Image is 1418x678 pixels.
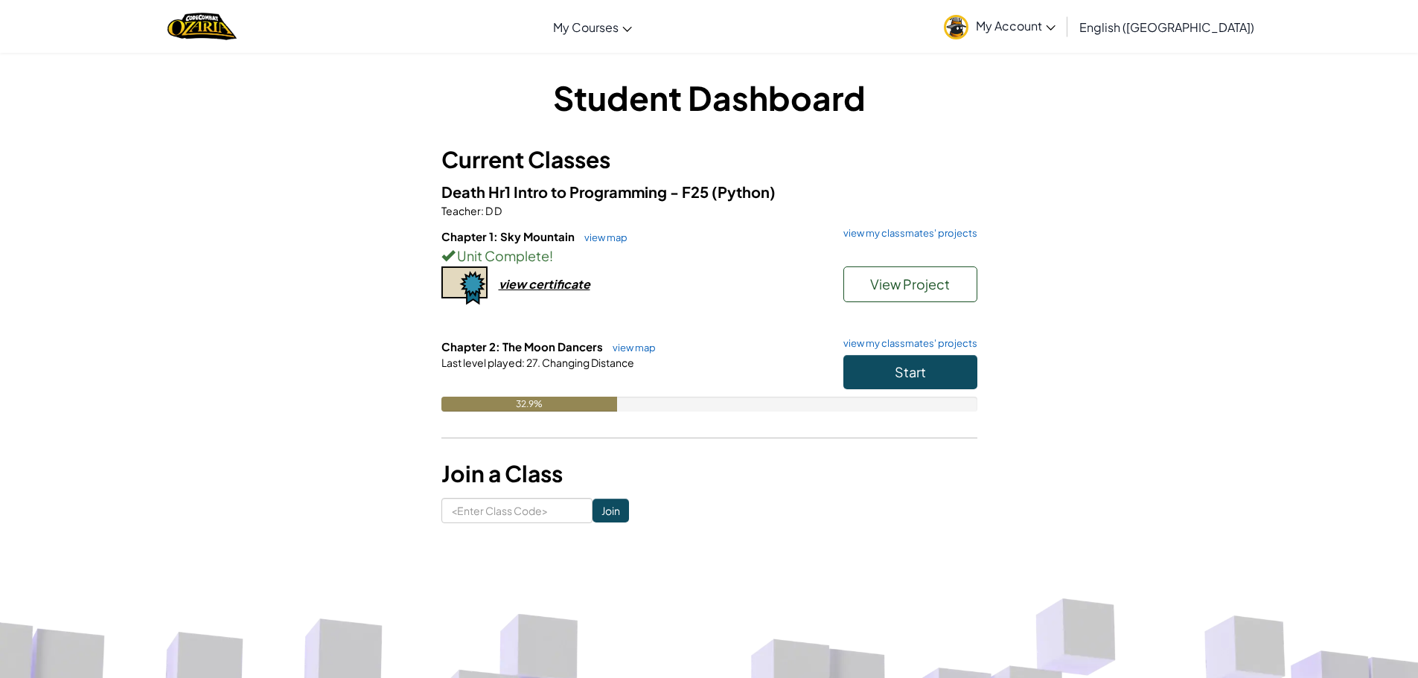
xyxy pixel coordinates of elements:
[577,231,627,243] a: view map
[499,276,590,292] div: view certificate
[441,397,618,412] div: 32.9%
[870,275,950,292] span: View Project
[167,11,237,42] a: Ozaria by CodeCombat logo
[549,247,553,264] span: !
[712,182,776,201] span: (Python)
[441,498,593,523] input: <Enter Class Code>
[944,15,968,39] img: avatar
[546,7,639,47] a: My Courses
[525,356,540,369] span: 27.
[455,247,549,264] span: Unit Complete
[441,356,522,369] span: Last level played
[895,363,926,380] span: Start
[593,499,629,522] input: Join
[441,276,590,292] a: view certificate
[441,143,977,176] h3: Current Classes
[836,339,977,348] a: view my classmates' projects
[553,19,619,35] span: My Courses
[605,342,656,354] a: view map
[1079,19,1254,35] span: English ([GEOGRAPHIC_DATA])
[481,204,484,217] span: :
[441,339,605,354] span: Chapter 2: The Moon Dancers
[484,204,502,217] span: D D
[441,204,481,217] span: Teacher
[843,266,977,302] button: View Project
[441,229,577,243] span: Chapter 1: Sky Mountain
[976,18,1055,33] span: My Account
[540,356,634,369] span: Changing Distance
[522,356,525,369] span: :
[936,3,1063,50] a: My Account
[843,355,977,389] button: Start
[441,457,977,490] h3: Join a Class
[441,74,977,121] h1: Student Dashboard
[836,228,977,238] a: view my classmates' projects
[1072,7,1262,47] a: English ([GEOGRAPHIC_DATA])
[167,11,237,42] img: Home
[441,182,712,201] span: Death Hr1 Intro to Programming - F25
[441,266,488,305] img: certificate-icon.png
